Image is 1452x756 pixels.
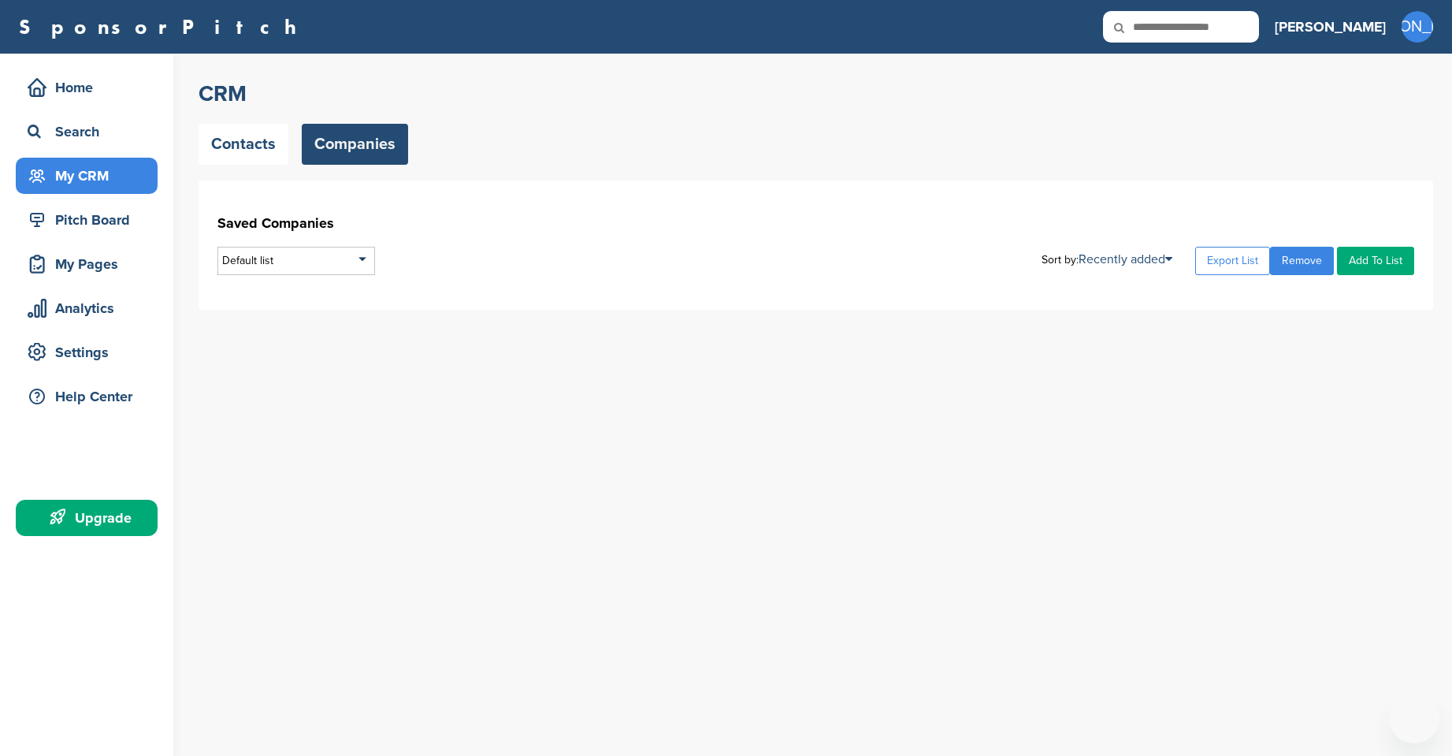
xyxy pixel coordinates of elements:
[1195,247,1270,275] a: Export List
[24,504,158,532] div: Upgrade
[302,124,408,165] a: Companies
[1270,247,1334,275] a: Remove
[24,117,158,146] div: Search
[1402,11,1433,43] span: [PERSON_NAME]
[24,250,158,278] div: My Pages
[16,246,158,282] a: My Pages
[24,73,158,102] div: Home
[1337,247,1414,275] a: Add To List
[24,294,158,322] div: Analytics
[19,17,306,37] a: SponsorPitch
[16,334,158,371] a: Settings
[217,209,1414,237] h1: Saved Companies
[16,500,158,536] a: Upgrade
[24,338,158,367] div: Settings
[24,162,158,190] div: My CRM
[217,247,375,275] div: Default list
[199,80,1433,108] h2: CRM
[16,290,158,326] a: Analytics
[199,124,288,165] a: Contacts
[16,114,158,150] a: Search
[16,202,158,238] a: Pitch Board
[16,378,158,415] a: Help Center
[1275,16,1386,38] h3: [PERSON_NAME]
[1389,693,1439,743] iframe: Button to launch messaging window
[1275,9,1386,44] a: [PERSON_NAME]
[1079,251,1172,267] a: Recently added
[1042,253,1172,266] div: Sort by:
[24,206,158,234] div: Pitch Board
[16,158,158,194] a: My CRM
[16,69,158,106] a: Home
[24,382,158,411] div: Help Center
